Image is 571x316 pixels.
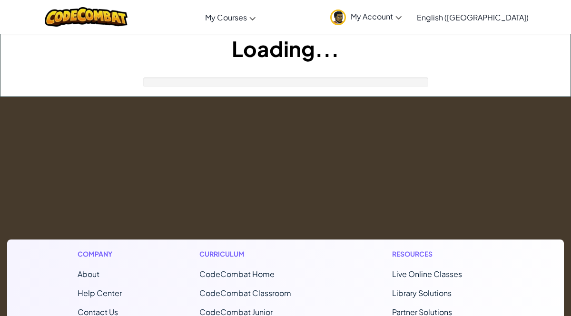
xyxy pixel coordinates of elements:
[330,10,346,25] img: avatar
[351,11,402,21] span: My Account
[78,288,122,298] a: Help Center
[417,12,529,22] span: English ([GEOGRAPHIC_DATA])
[45,7,128,27] img: CodeCombat logo
[199,288,291,298] a: CodeCombat Classroom
[392,249,493,259] h1: Resources
[200,4,260,30] a: My Courses
[78,269,99,279] a: About
[392,269,462,279] a: Live Online Classes
[0,34,571,63] h1: Loading...
[392,288,452,298] a: Library Solutions
[78,249,122,259] h1: Company
[199,249,315,259] h1: Curriculum
[412,4,533,30] a: English ([GEOGRAPHIC_DATA])
[199,269,275,279] span: CodeCombat Home
[205,12,247,22] span: My Courses
[325,2,406,32] a: My Account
